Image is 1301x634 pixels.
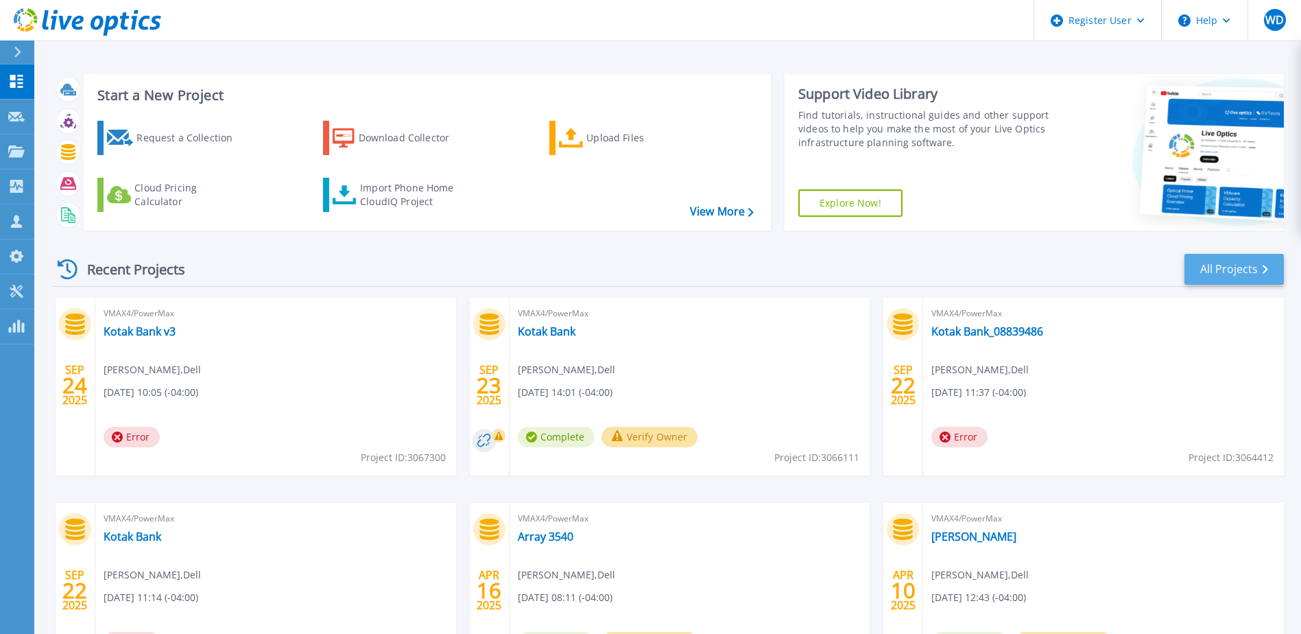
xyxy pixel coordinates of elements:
span: Error [104,427,160,447]
span: Project ID: 3066111 [774,450,859,465]
a: Kotak Bank_08839486 [931,325,1043,338]
span: [PERSON_NAME] , Dell [518,567,615,583]
a: [PERSON_NAME] [931,530,1016,543]
span: VMAX4/PowerMax [104,306,448,321]
div: APR 2025 [476,565,502,615]
a: View More [690,205,754,218]
div: Download Collector [359,124,468,152]
span: Project ID: 3064412 [1189,450,1274,465]
div: Find tutorials, instructional guides and other support videos to help you make the most of your L... [798,108,1053,150]
div: APR 2025 [890,565,916,615]
span: [DATE] 12:43 (-04:00) [931,590,1026,605]
span: [DATE] 11:14 (-04:00) [104,590,198,605]
a: Request a Collection [97,121,250,155]
span: Error [931,427,988,447]
span: [PERSON_NAME] , Dell [931,362,1029,377]
span: [PERSON_NAME] , Dell [104,567,201,583]
span: [DATE] 11:37 (-04:00) [931,385,1026,400]
span: Complete [518,427,595,447]
span: VMAX4/PowerMax [518,306,862,321]
div: Support Video Library [798,85,1053,103]
span: [DATE] 14:01 (-04:00) [518,385,612,400]
a: Upload Files [549,121,702,155]
a: Kotak Bank v3 [104,325,176,338]
span: [PERSON_NAME] , Dell [104,362,201,377]
a: Kotak Bank [104,530,161,543]
div: Request a Collection [136,124,246,152]
div: Upload Files [586,124,696,152]
span: 23 [477,379,501,391]
h3: Start a New Project [97,88,753,103]
div: Recent Projects [53,253,204,286]
span: 16 [477,585,501,596]
div: Import Phone Home CloudIQ Project [360,181,467,209]
a: All Projects [1184,254,1284,285]
div: SEP 2025 [890,360,916,410]
span: [DATE] 08:11 (-04:00) [518,590,612,605]
span: [DATE] 10:05 (-04:00) [104,385,198,400]
a: Kotak Bank [518,325,575,338]
div: Cloud Pricing Calculator [134,181,244,209]
span: [PERSON_NAME] , Dell [931,567,1029,583]
a: Cloud Pricing Calculator [97,178,250,212]
span: VMAX4/PowerMax [104,511,448,526]
div: SEP 2025 [476,360,502,410]
span: 22 [62,585,87,596]
span: 24 [62,379,87,391]
span: Project ID: 3067300 [361,450,446,465]
a: Explore Now! [798,189,903,217]
div: SEP 2025 [62,360,88,410]
a: Download Collector [323,121,476,155]
span: WD [1265,14,1284,25]
button: Verify Owner [601,427,698,447]
span: 10 [891,585,916,596]
span: 22 [891,379,916,391]
span: VMAX4/PowerMax [931,511,1276,526]
span: [PERSON_NAME] , Dell [518,362,615,377]
a: Array 3540 [518,530,573,543]
span: VMAX4/PowerMax [931,306,1276,321]
span: VMAX4/PowerMax [518,511,862,526]
div: SEP 2025 [62,565,88,615]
